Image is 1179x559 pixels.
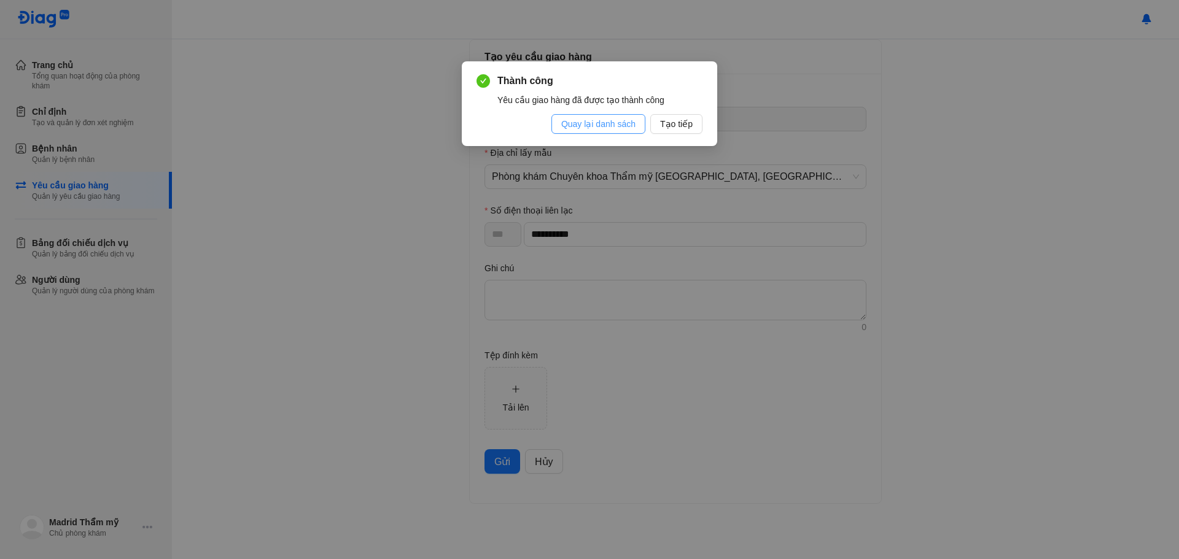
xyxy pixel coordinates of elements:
[477,74,490,88] span: check-circle
[650,114,702,134] button: Tạo tiếp
[660,117,693,131] span: Tạo tiếp
[497,74,702,88] span: Thành công
[497,93,702,107] div: Yêu cầu giao hàng đã được tạo thành công
[551,114,645,134] button: Quay lại danh sách
[561,117,636,131] span: Quay lại danh sách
